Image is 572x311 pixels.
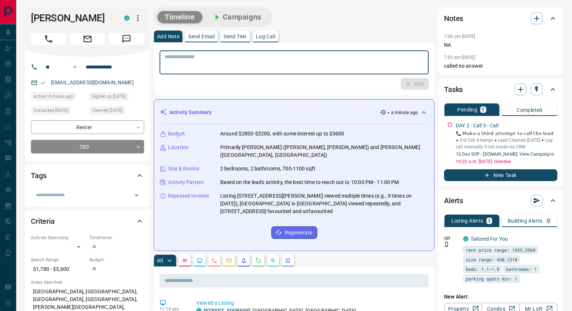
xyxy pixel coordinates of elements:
p: Send Email [188,34,215,39]
p: Activity Summary [169,109,211,116]
p: 10:32 a.m. [DATE] - Overdue [456,158,557,165]
div: condos.ca [463,236,468,241]
p: Activity Pattern [168,179,204,186]
span: Active 16 hours ago [33,93,73,100]
p: Actively Searching: [31,234,86,241]
button: New Task [444,169,557,181]
div: Renter [31,120,144,134]
p: 1 [482,107,485,112]
p: Primarily [PERSON_NAME] ([PERSON_NAME], [PERSON_NAME]) and [PERSON_NAME] ([GEOGRAPHIC_DATA], [GEO... [220,144,428,159]
p: 1 [488,218,491,223]
div: Tags [31,167,144,184]
div: Mon Sep 08 2025 [31,106,86,117]
p: Areas Searched: [31,279,144,286]
div: TBD [31,140,144,153]
p: 1:00 pm [DATE] [444,34,475,39]
svg: Opportunities [270,258,276,264]
svg: Requests [255,258,261,264]
span: parking spots min: 1 [466,275,517,282]
span: Claimed [DATE] [92,107,122,114]
p: 📞 𝗠𝗮𝗸𝗲 𝗮 𝘁𝗵𝗶𝗿𝗱 𝗮𝘁𝘁𝗲𝗺𝗽𝘁 𝘁𝗼 𝗰𝗮𝗹𝗹 𝘁𝗵𝗲 𝗹𝗲𝗮𝗱. ● 3rd Call Attempt ● Lead Claimed [DATE] ● Log call manu... [456,130,557,150]
h2: Alerts [444,195,463,206]
p: NA [444,41,557,49]
button: Open [71,63,79,71]
p: Off [444,235,459,242]
p: Search Range: [31,257,86,263]
span: Signed up [DATE] [92,93,126,100]
p: Building Alerts [508,218,543,223]
button: Open [131,190,142,201]
p: Listing Alerts [451,218,483,223]
svg: Lead Browsing Activity [197,258,203,264]
h2: Notes [444,13,463,24]
div: Tue May 20 2025 [89,92,144,103]
span: beds: 1.1-1.9 [466,265,499,273]
p: $1,780 - $3,600 [31,263,86,275]
div: Mon Sep 08 2025 [89,106,144,117]
p: Pending [457,107,477,112]
p: Log Call [256,34,275,39]
span: Email [70,33,105,45]
p: 7:55 pm [DATE] [444,55,475,60]
div: Mon Sep 15 2025 [31,92,86,103]
p: Listing [STREET_ADDRESS][PERSON_NAME] viewed multiple times (e.g., 9 times on [DATE]), [GEOGRAPHI... [220,192,428,215]
span: Call [31,33,66,45]
span: Message [109,33,144,45]
div: Alerts [444,192,557,209]
p: Around $2800-$3200, with some interest up to $3600 [220,130,344,138]
p: Add Note [157,34,179,39]
a: [EMAIL_ADDRESS][DOMAIN_NAME] [51,79,134,85]
svg: Calls [211,258,217,264]
svg: Emails [226,258,232,264]
a: Tailored For You [471,236,508,242]
span: rent price range: 1935,3960 [466,246,535,254]
div: Criteria [31,212,144,230]
p: 0 [547,218,550,223]
h2: Criteria [31,215,55,227]
p: Repeated Interest [168,192,209,200]
svg: Push Notification Only [444,242,449,247]
svg: Email Verified [40,80,46,85]
div: Notes [444,10,557,27]
p: All [157,258,163,263]
p: Size & Rooms [168,165,200,173]
a: 10 Day SOP - [DOMAIN_NAME]- View Campaigns [456,152,554,157]
svg: Notes [182,258,188,264]
p: Completed [516,107,543,113]
span: bathrooms: 1 [506,265,537,273]
p: New Alert: [444,293,557,301]
button: Timeline [157,11,202,23]
p: called no answer [444,62,557,70]
p: DAY 2 - Call 3 - Call [456,122,498,130]
p: Budget: [89,257,144,263]
svg: Agent Actions [285,258,291,264]
p: Location [168,144,189,151]
svg: Listing Alerts [241,258,247,264]
span: size range: 450,1318 [466,256,517,263]
p: < a minute ago [387,109,418,116]
p: Send Text [224,34,247,39]
div: Tasks [444,81,557,98]
p: 2 bedrooms, 2 bathrooms, 700-1100 sqft [220,165,315,173]
span: Contacted [DATE] [33,107,68,114]
p: Viewed a Listing [196,299,426,307]
button: Regenerate [271,226,317,239]
h2: Tags [31,170,46,181]
h2: Tasks [444,84,463,95]
div: condos.ca [124,15,129,21]
button: Campaigns [205,11,269,23]
p: Budget [168,130,185,138]
h1: [PERSON_NAME] [31,12,113,24]
p: Timeframe: [89,234,144,241]
p: Based on the lead's activity, the best time to reach out is: 10:00 PM - 11:00 PM [220,179,399,186]
div: Activity Summary< a minute ago [160,106,428,119]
